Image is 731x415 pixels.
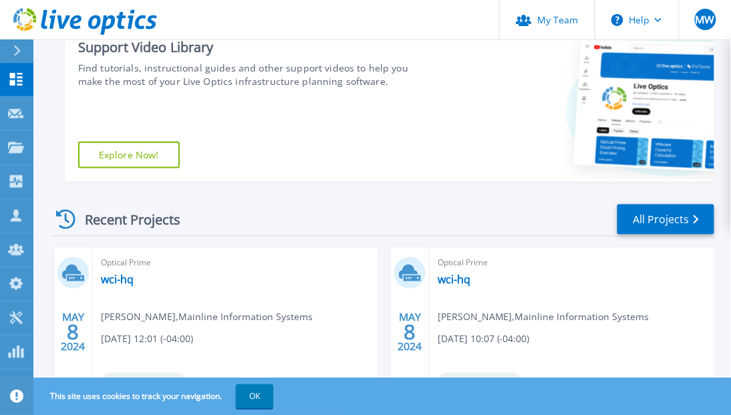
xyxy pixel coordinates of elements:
span: Anonymous [101,373,186,393]
div: MAY 2024 [60,308,86,357]
span: This site uses cookies to track your navigation. [37,384,273,408]
div: Find tutorials, instructional guides and other support videos to help you make the most of your L... [78,61,414,88]
a: All Projects [617,204,714,235]
span: [DATE] 12:01 (-04:00) [101,332,193,347]
span: Optical Prime [438,255,706,270]
div: Recent Projects [51,203,198,236]
span: [DATE] 10:07 (-04:00) [438,332,530,347]
span: [PERSON_NAME] , Mainline Information Systems [438,310,649,325]
a: wci-hq [438,273,470,287]
div: MAY 2024 [397,308,422,357]
a: Explore Now! [78,142,180,168]
span: 8 [67,327,79,338]
a: wci-hq [101,273,134,287]
span: Optical Prime [101,255,370,270]
span: Anonymous [438,373,523,393]
button: OK [236,384,273,408]
span: MW [696,14,715,25]
span: 8 [404,327,416,338]
div: Support Video Library [78,39,414,56]
span: [PERSON_NAME] , Mainline Information Systems [101,310,313,325]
